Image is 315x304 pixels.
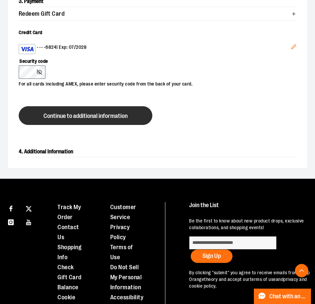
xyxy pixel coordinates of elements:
img: Twitter [26,206,32,212]
h2: 4. Additional Information [19,146,296,157]
span: Credit Card [19,30,42,35]
a: Visit our Facebook page [5,202,17,214]
span: Continue to additional information [43,113,128,119]
h4: Join the List [189,202,310,214]
a: Accessibility [110,294,144,301]
a: Contact Us [57,224,79,241]
img: Visa card example showing the 16-digit card number on the front of the card [20,45,34,53]
a: privacy and cookie policy. [189,277,307,289]
button: Chat with an Expert [254,289,311,304]
p: For all cards including AMEX, please enter security code from the back of your card. [19,79,290,88]
span: Sign Up [202,253,221,259]
p: Be the first to know about new product drops, exclusive collaborations, and shopping events! [189,218,310,231]
a: Visit our X page [23,202,35,214]
div: •••• 6824 | Exp: 07/2028 [19,44,291,54]
a: Track My Order [57,204,81,220]
span: Redeem Gift Card [19,11,64,17]
a: Privacy Policy [110,224,130,241]
button: Back To Top [295,264,308,277]
span: Chat with an Expert [269,293,307,300]
button: Sign Up [191,250,232,263]
button: Edit [286,39,302,57]
a: Visit our Youtube page [23,216,35,227]
a: Visit our Instagram page [5,216,17,227]
a: Shopping Info [57,244,82,261]
input: enter email [189,236,277,250]
label: Security code [19,54,290,65]
button: Redeem Gift Card [19,7,296,20]
a: Customer Service [110,204,136,220]
button: Continue to additional information [19,106,152,125]
a: Do Not Sell My Personal Information [110,264,142,291]
a: terms of use [250,277,276,282]
a: Check Gift Card Balance [57,264,82,291]
p: By clicking "submit" you agree to receive emails from Shop Orangetheory and accept our and [189,270,310,290]
a: Terms of Use [110,244,133,261]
